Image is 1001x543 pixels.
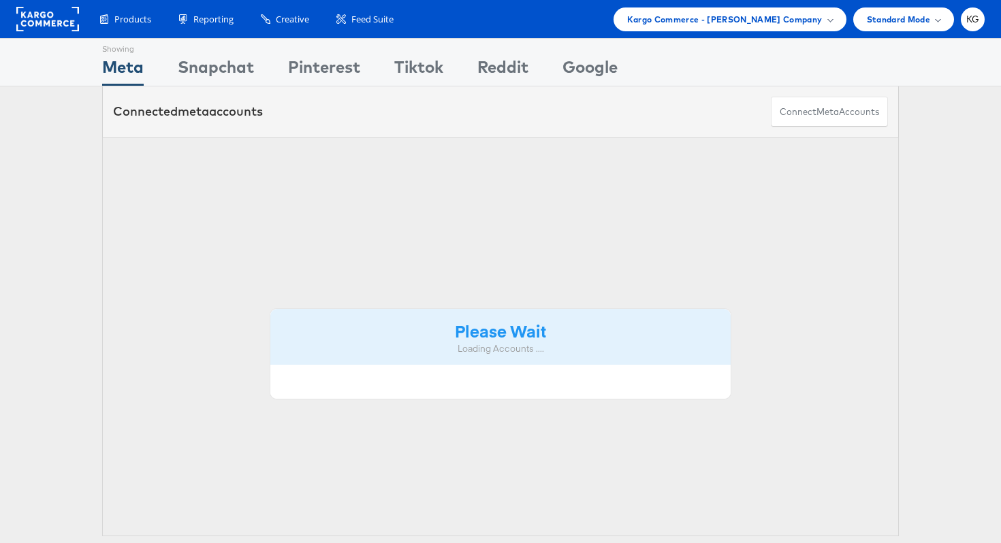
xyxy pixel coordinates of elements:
div: Meta [102,55,144,86]
div: Reddit [477,55,528,86]
button: ConnectmetaAccounts [771,97,888,127]
span: Feed Suite [351,13,394,26]
span: meta [816,105,839,118]
span: Standard Mode [867,12,930,27]
div: Google [562,55,618,86]
span: Creative [276,13,309,26]
div: Snapchat [178,55,254,86]
div: Showing [102,39,144,55]
div: Connected accounts [113,103,263,120]
span: Products [114,13,151,26]
strong: Please Wait [455,319,546,342]
span: Reporting [193,13,234,26]
span: meta [178,103,209,119]
div: Loading Accounts .... [281,342,720,355]
div: Pinterest [288,55,360,86]
span: Kargo Commerce - [PERSON_NAME] Company [627,12,823,27]
span: KG [966,15,980,24]
div: Tiktok [394,55,443,86]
